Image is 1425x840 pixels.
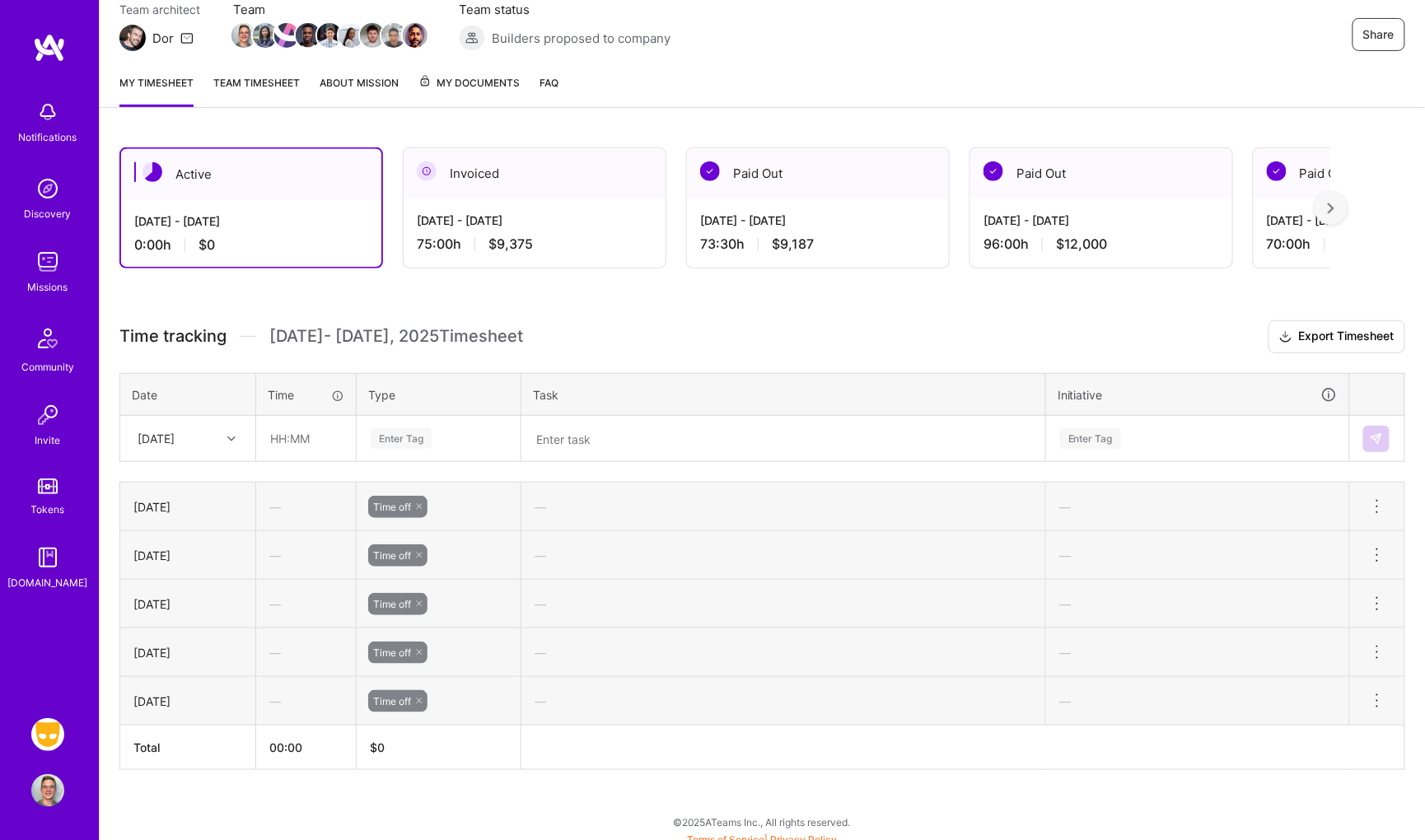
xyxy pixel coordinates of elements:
img: Builders proposed to company [459,25,485,51]
a: My Documents [418,74,520,107]
a: About Mission [320,74,399,107]
a: Team Member Avatar [233,21,255,49]
div: 0:00 h [134,236,368,254]
a: Team Member Avatar [340,21,362,49]
a: Team Member Avatar [255,21,276,49]
span: Team [233,1,426,18]
img: Team Member Avatar [339,23,363,48]
div: [DATE] [133,498,242,516]
span: Time off [373,646,411,659]
span: [DATE] - [DATE] , 2025 Timesheet [269,326,523,347]
span: Team architect [119,1,200,18]
div: [DATE] [133,644,242,661]
a: Team Member Avatar [276,21,297,49]
a: User Avatar [27,774,68,807]
div: — [521,582,1045,626]
div: — [1046,534,1349,577]
span: $12,000 [1056,236,1108,253]
div: — [256,679,356,723]
div: Paid Out [687,148,949,198]
div: [DOMAIN_NAME] [8,574,88,591]
div: — [256,631,356,674]
img: Team Member Avatar [231,23,256,48]
th: Task [521,373,1046,416]
div: — [1046,679,1349,723]
span: Time off [373,549,411,562]
a: My timesheet [119,74,194,107]
span: Time off [373,501,411,513]
input: HH:MM [257,417,355,460]
a: Team timesheet [213,74,300,107]
i: icon Download [1279,329,1292,346]
th: Date [120,373,256,416]
img: Community [28,319,68,358]
th: 00:00 [256,726,357,770]
div: [DATE] - [DATE] [134,212,368,230]
span: Time tracking [119,326,227,347]
img: teamwork [31,245,64,278]
span: My Documents [418,74,520,92]
th: Total [120,726,256,770]
div: Dor [152,30,174,47]
div: 73:30 h [700,236,936,253]
div: — [1046,582,1349,626]
div: [DATE] - [DATE] [700,212,936,229]
div: — [521,631,1045,674]
img: Paid Out [1267,161,1287,181]
i: icon Mail [180,31,194,44]
div: Paid Out [970,148,1232,198]
div: 75:00 h [417,236,652,253]
img: discovery [31,172,64,205]
div: Discovery [25,205,72,222]
span: Time off [373,695,411,707]
img: guide book [31,541,64,574]
a: Team Member Avatar [297,21,319,49]
div: Invoiced [404,148,666,198]
div: [DATE] [133,693,242,710]
span: Share [1363,26,1395,43]
img: Paid Out [700,161,720,181]
img: bell [31,96,64,128]
span: Time off [373,598,411,610]
div: Enter Tag [371,426,432,451]
img: Team Member Avatar [403,23,427,48]
div: — [1046,631,1349,674]
span: $ 0 [370,740,385,754]
span: $0 [199,236,215,254]
img: Team Member Avatar [253,23,278,48]
img: Paid Out [983,161,1003,181]
div: Community [21,358,74,376]
a: Team Member Avatar [362,21,383,49]
img: Invite [31,399,64,432]
th: Type [357,373,521,416]
a: Team Member Avatar [383,21,404,49]
span: Team status [459,1,670,18]
img: Grindr: Product & Marketing [31,718,64,751]
img: Team Member Avatar [317,23,342,48]
span: $9,187 [772,236,814,253]
button: Export Timesheet [1268,320,1405,353]
span: $9,375 [488,236,533,253]
div: — [256,582,356,626]
div: Tokens [31,501,65,518]
button: Share [1353,18,1405,51]
div: [DATE] [133,595,242,613]
span: Builders proposed to company [492,30,670,47]
div: Missions [28,278,68,296]
div: [DATE] - [DATE] [417,212,652,229]
div: — [1046,485,1349,529]
a: Team Member Avatar [404,21,426,49]
img: tokens [38,478,58,494]
div: — [256,534,356,577]
div: Enter Tag [1060,426,1121,451]
img: Team Member Avatar [274,23,299,48]
div: Invite [35,432,61,449]
img: Invoiced [417,161,437,181]
div: — [521,679,1045,723]
i: icon Chevron [227,435,236,443]
div: [DATE] [138,430,175,447]
img: right [1328,203,1334,214]
a: Team Member Avatar [319,21,340,49]
div: Initiative [1058,385,1338,404]
div: [DATE] [133,547,242,564]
